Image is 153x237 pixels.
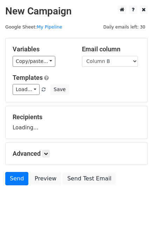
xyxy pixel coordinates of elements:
[50,84,69,95] button: Save
[30,172,61,185] a: Preview
[13,150,140,158] h5: Advanced
[101,23,148,31] span: Daily emails left: 30
[82,45,141,53] h5: Email column
[13,113,140,121] h5: Recipients
[5,5,148,17] h2: New Campaign
[13,84,40,95] a: Load...
[101,24,148,30] a: Daily emails left: 30
[13,113,140,132] div: Loading...
[13,74,43,81] a: Templates
[5,24,62,30] small: Google Sheet:
[13,45,71,53] h5: Variables
[63,172,116,185] a: Send Test Email
[13,56,55,67] a: Copy/paste...
[37,24,62,30] a: My Pipeline
[5,172,28,185] a: Send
